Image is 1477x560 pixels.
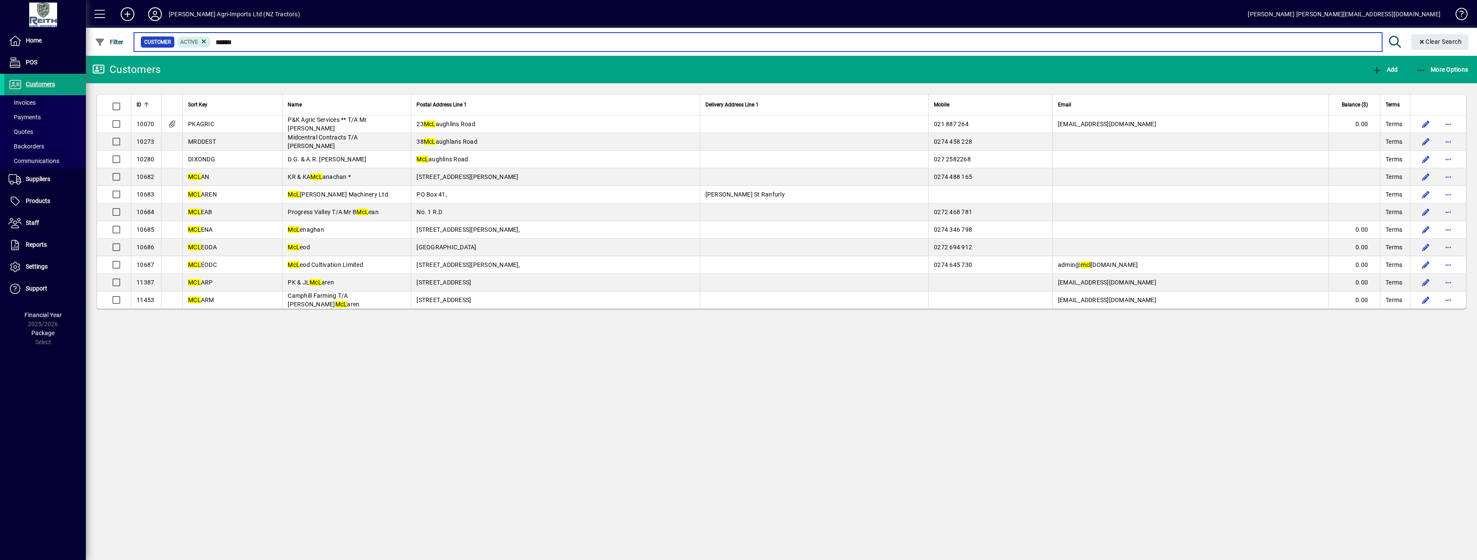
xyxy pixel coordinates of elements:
[188,191,217,198] span: AREN
[9,143,44,150] span: Backorders
[169,7,300,21] div: [PERSON_NAME] Agri-Imports Ltd (NZ Tractors)
[180,39,198,45] span: Active
[416,226,520,233] span: [STREET_ADDRESS][PERSON_NAME],
[4,139,86,154] a: Backorders
[416,279,471,286] span: [STREET_ADDRESS]
[9,157,59,164] span: Communications
[288,244,310,251] span: eod
[188,209,213,215] span: EAB
[1386,296,1402,304] span: Terms
[1386,155,1402,163] span: Terms
[1419,152,1433,166] button: Edit
[137,209,154,215] span: 10684
[288,261,300,268] em: McL
[288,279,334,286] span: PK & JL aren
[26,241,47,248] span: Reports
[4,256,86,278] a: Settings
[416,138,477,145] span: 38 aughlans Road
[335,301,347,308] em: McL
[1328,115,1380,133] td: 0.00
[1248,7,1441,21] div: [PERSON_NAME] [PERSON_NAME][EMAIL_ADDRESS][DOMAIN_NAME]
[1419,188,1433,201] button: Edit
[188,297,214,303] span: ARM
[9,114,41,121] span: Payments
[1419,258,1433,272] button: Edit
[934,121,969,127] span: 021 887 264
[188,121,214,127] span: PKAGRIC
[288,173,351,180] span: KR & KA anachan *
[1441,188,1455,201] button: More options
[137,244,154,251] span: 10686
[934,100,949,109] span: Mobile
[1342,100,1368,109] span: Balance ($)
[1372,66,1398,73] span: Add
[4,30,86,51] a: Home
[4,169,86,190] a: Suppliers
[288,292,359,308] span: Camphill Farming T/A [PERSON_NAME] aren
[114,6,141,22] button: Add
[1441,240,1455,254] button: More options
[1334,100,1376,109] div: Balance ($)
[137,261,154,268] span: 10687
[1441,205,1455,219] button: More options
[416,156,429,163] em: McL
[4,52,86,73] a: POS
[144,38,171,46] span: Customer
[1419,205,1433,219] button: Edit
[1058,100,1071,109] span: Email
[4,154,86,168] a: Communications
[310,279,322,286] em: McL
[26,37,42,44] span: Home
[188,173,201,180] em: MCL
[416,244,476,251] span: [GEOGRAPHIC_DATA]
[141,6,169,22] button: Profile
[1058,297,1156,303] span: [EMAIL_ADDRESS][DOMAIN_NAME]
[4,212,86,234] a: Staff
[26,59,37,66] span: POS
[1441,293,1455,307] button: More options
[356,209,368,215] em: McL
[288,261,363,268] span: eod Cultivation Limited
[188,244,217,251] span: EODA
[1419,135,1433,148] button: Edit
[188,226,201,233] em: MCL
[1058,100,1323,109] div: Email
[1441,170,1455,184] button: More options
[93,34,126,50] button: Filter
[4,124,86,139] a: Quotes
[4,95,86,110] a: Invoices
[416,100,467,109] span: Postal Address Line 1
[9,128,33,135] span: Quotes
[1328,291,1380,309] td: 0.00
[4,234,86,256] a: Reports
[424,138,436,145] em: McL
[288,134,358,149] span: Midcentral Contracts T/A [PERSON_NAME]
[934,209,972,215] span: 0272 468 781
[137,191,154,198] span: 10683
[26,176,50,182] span: Suppliers
[1441,275,1455,289] button: More options
[288,100,302,109] span: Name
[188,173,209,180] span: AN
[188,279,201,286] em: MCL
[1370,62,1400,77] button: Add
[416,297,471,303] span: [STREET_ADDRESS]
[1419,240,1433,254] button: Edit
[934,261,972,268] span: 0274 645 730
[934,100,1047,109] div: Mobile
[177,36,211,48] mat-chip: Activation Status: Active
[137,226,154,233] span: 10685
[416,121,475,127] span: 23 aughlins Road
[137,297,154,303] span: 11453
[288,209,379,215] span: Progress Valley T/A Mr B ean
[188,297,201,303] em: MCL
[137,138,154,145] span: 10273
[1441,258,1455,272] button: More options
[137,121,154,127] span: 10070
[1441,152,1455,166] button: More options
[4,191,86,212] a: Products
[1449,2,1466,30] a: Knowledge Base
[137,156,154,163] span: 10280
[4,110,86,124] a: Payments
[416,191,447,198] span: PO Box 41,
